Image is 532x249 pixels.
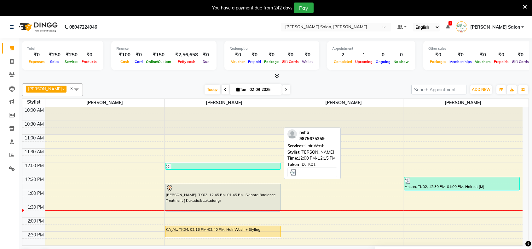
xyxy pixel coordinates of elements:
[404,177,519,190] div: Ahsan, TK02, 12:30 PM-01:00 PM, Haircut (M)
[62,86,65,91] a: x
[26,232,45,238] div: 2:30 PM
[300,59,314,64] span: Wallet
[16,18,59,36] img: logo
[287,161,337,168] div: TK01
[24,176,45,183] div: 12:30 PM
[428,51,448,59] div: ₹0
[510,51,530,59] div: ₹0
[23,149,45,155] div: 11:30 AM
[26,218,45,224] div: 2:00 PM
[299,136,325,142] div: 9875675259
[80,51,98,59] div: ₹0
[470,85,492,94] button: ADD NEW
[26,190,45,197] div: 1:00 PM
[205,85,220,94] span: Today
[332,51,354,59] div: 2
[428,46,530,51] div: Other sales
[304,143,325,148] span: Hair Wash
[27,46,98,51] div: Total
[26,204,45,211] div: 1:30 PM
[403,99,523,107] span: [PERSON_NAME]
[212,5,292,11] div: You have a payment due from 242 days
[63,59,80,64] span: Services
[28,86,62,91] span: [PERSON_NAME]
[235,87,248,92] span: Tue
[287,129,297,139] img: profile
[392,59,410,64] span: No show
[428,59,448,64] span: Packages
[229,59,246,64] span: Voucher
[23,135,45,141] div: 11:00 AM
[284,99,403,107] span: [PERSON_NAME]
[173,51,200,59] div: ₹2,56,658
[392,51,410,59] div: 0
[119,59,131,64] span: Cash
[448,21,452,25] span: 1
[144,59,173,64] span: Online/Custom
[165,184,280,211] div: [PERSON_NAME], TK03, 12:45 PM-01:45 PM, Skinora Radiance Treatment ( Kakadu& Lakadong)
[287,162,306,167] span: Token ID:
[473,51,492,59] div: ₹0
[133,51,144,59] div: ₹0
[510,59,530,64] span: Gift Cards
[116,46,211,51] div: Finance
[280,51,300,59] div: ₹0
[176,59,197,64] span: Petty cash
[354,51,374,59] div: 1
[299,130,309,135] span: neha
[248,85,279,94] input: 2025-09-02
[374,59,392,64] span: Ongoing
[446,24,450,30] a: 1
[165,163,280,169] div: neha, TK01, 12:00 PM-12:15 PM, Hair Wash
[473,59,492,64] span: Vouchers
[201,59,211,64] span: Due
[27,59,46,64] span: Expenses
[456,21,467,32] img: Naisha Salon
[472,87,490,92] span: ADD NEW
[68,86,78,91] span: +3
[27,51,46,59] div: ₹0
[287,150,300,155] span: Stylist:
[287,149,337,156] div: [PERSON_NAME]
[45,99,165,107] span: [PERSON_NAME]
[165,226,280,237] div: KAJAL, TK04, 02:15 PM-02:40 PM, Hair Wash + Styling
[263,59,280,64] span: Package
[300,51,314,59] div: ₹0
[49,59,61,64] span: Sales
[263,51,280,59] div: ₹0
[46,51,63,59] div: ₹250
[332,46,410,51] div: Appointment
[144,51,173,59] div: ₹150
[63,51,80,59] div: ₹250
[200,51,211,59] div: ₹0
[448,59,473,64] span: Memberships
[80,59,98,64] span: Products
[332,59,354,64] span: Completed
[374,51,392,59] div: 0
[294,3,314,13] button: Pay
[229,46,314,51] div: Redemption
[24,162,45,169] div: 12:00 PM
[69,18,97,36] b: 08047224946
[23,121,45,127] div: 10:30 AM
[165,99,284,107] span: [PERSON_NAME]
[354,59,374,64] span: Upcoming
[492,51,510,59] div: ₹0
[287,156,298,161] span: Time:
[229,51,246,59] div: ₹0
[287,143,304,148] span: Services:
[448,51,473,59] div: ₹0
[116,51,133,59] div: ₹100
[23,107,45,114] div: 10:00 AM
[492,59,510,64] span: Prepaids
[470,24,520,31] span: [PERSON_NAME] Salon
[22,99,45,105] div: Stylist
[280,59,300,64] span: Gift Cards
[411,85,466,94] input: Search Appointment
[246,59,263,64] span: Prepaid
[246,51,263,59] div: ₹0
[133,59,144,64] span: Card
[287,155,337,161] div: 12:00 PM-12:15 PM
